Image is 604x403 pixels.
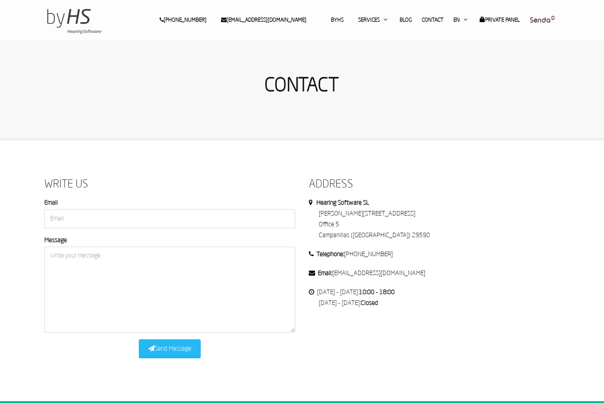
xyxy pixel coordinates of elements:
[139,339,201,358] button: Send Message
[309,287,560,309] li: [DATE] - [DATE]: [DATE] - [DATE]:
[44,209,295,228] input: Email
[359,289,395,295] strong: 10:00 - 18:00
[44,177,295,193] h3: Write us
[319,270,425,276] a: Email:[EMAIL_ADDRESS][DOMAIN_NAME]
[316,200,369,206] strong: Hearing Software SL
[319,200,430,239] a: Hearing Software SL[PERSON_NAME][STREET_ADDRESS]Office 5Campanillas ([GEOGRAPHIC_DATA]) 29590
[44,235,295,246] label: Message
[316,251,344,258] strong: Telephone:
[361,300,378,306] strong: Closed
[318,270,332,276] strong: Email:
[43,75,560,98] h1: Contact
[309,177,560,193] h3: Address
[44,197,295,208] label: Email
[551,15,555,22] sup: ©
[319,251,393,258] a: Telephone:[PHONE_NUMBER]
